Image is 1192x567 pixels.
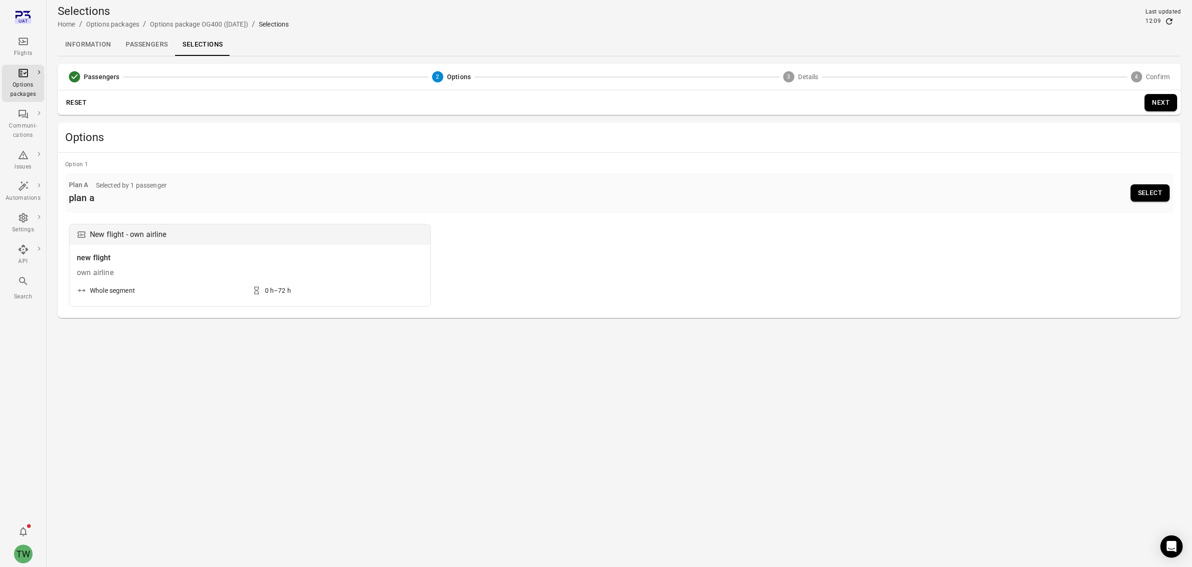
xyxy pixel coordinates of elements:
[1146,72,1170,81] span: Confirm
[6,194,41,203] div: Automations
[6,162,41,172] div: Issues
[6,292,41,302] div: Search
[1145,94,1177,111] button: Next
[265,286,291,295] div: 0 h–72 h
[58,4,289,19] h1: Selections
[79,19,82,30] li: /
[2,147,44,175] a: Issues
[118,34,175,56] a: Passengers
[252,19,255,30] li: /
[150,20,248,28] a: Options package OG400 ([DATE])
[90,228,167,241] div: New flight - own airline
[90,286,135,295] div: Whole segment
[259,20,289,29] div: Selections
[2,209,44,237] a: Settings
[175,34,230,56] a: Selections
[14,522,33,541] button: Notifications
[77,252,423,263] div: new flight
[6,81,41,99] div: Options packages
[65,130,1173,145] span: Options
[798,72,818,81] span: Details
[2,33,44,61] a: Flights
[447,72,471,81] span: Options
[58,19,289,30] nav: Breadcrumbs
[6,225,41,235] div: Settings
[69,190,167,205] div: plan a
[6,257,41,266] div: API
[69,180,88,190] div: Plan A
[58,20,75,28] a: Home
[1160,535,1183,558] div: Open Intercom Messenger
[61,94,91,111] button: Reset
[96,181,167,190] div: Selected by 1 passenger
[14,545,33,563] div: TW
[787,74,791,80] text: 3
[2,65,44,102] a: Options packages
[6,49,41,58] div: Flights
[1145,7,1181,17] div: Last updated
[2,241,44,269] a: API
[58,34,118,56] a: Information
[2,273,44,304] button: Search
[84,72,120,81] span: Passengers
[58,34,1181,56] div: Local navigation
[1135,74,1138,80] text: 4
[2,178,44,206] a: Automations
[1131,184,1170,202] button: Select
[1145,17,1161,26] div: 12:09
[143,19,146,30] li: /
[77,267,423,278] div: own airline
[10,541,36,567] button: Tony Wang
[65,160,1173,169] div: Option 1
[6,121,41,140] div: Communi-cations
[86,20,139,28] a: Options packages
[2,106,44,143] a: Communi-cations
[436,74,439,80] text: 2
[1165,17,1174,26] button: Refresh data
